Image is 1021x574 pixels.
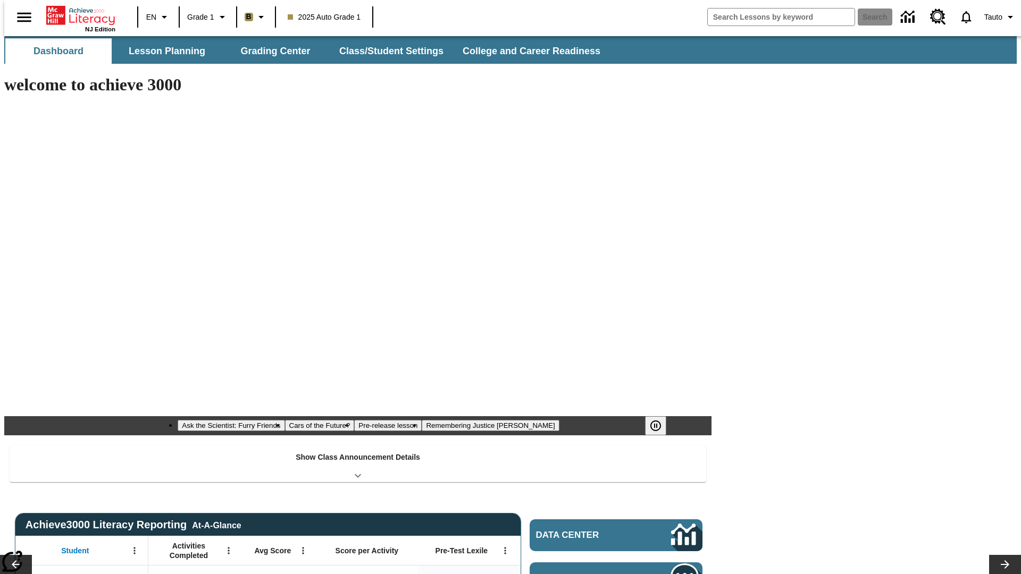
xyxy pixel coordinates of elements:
[114,38,220,64] button: Lesson Planning
[254,546,291,555] span: Avg Score
[85,26,115,32] span: NJ Edition
[246,10,252,23] span: B
[4,38,610,64] div: SubNavbar
[9,2,40,33] button: Open side menu
[46,4,115,32] div: Home
[331,38,452,64] button: Class/Student Settings
[240,7,272,27] button: Boost Class color is light brown. Change class color
[645,416,677,435] div: Pause
[178,420,284,431] button: Slide 1 Ask the Scientist: Furry Friends
[989,555,1021,574] button: Lesson carousel, Next
[154,541,224,560] span: Activities Completed
[141,7,175,27] button: Language: EN, Select a language
[454,38,609,64] button: College and Career Readiness
[183,7,233,27] button: Grade: Grade 1, Select a grade
[497,543,513,559] button: Open Menu
[980,7,1021,27] button: Profile/Settings
[146,12,156,23] span: EN
[436,546,488,555] span: Pre-Test Lexile
[127,543,143,559] button: Open Menu
[4,75,712,95] h1: welcome to achieve 3000
[222,38,329,64] button: Grading Center
[708,9,855,26] input: search field
[285,420,355,431] button: Slide 2 Cars of the Future?
[295,543,311,559] button: Open Menu
[4,36,1017,64] div: SubNavbar
[894,3,924,32] a: Data Center
[984,12,1002,23] span: Tauto
[288,12,361,23] span: 2025 Auto Grade 1
[46,5,115,26] a: Home
[10,445,706,482] div: Show Class Announcement Details
[192,519,241,530] div: At-A-Glance
[422,420,559,431] button: Slide 4 Remembering Justice O'Connor
[924,3,952,31] a: Resource Center, Will open in new tab
[296,452,420,463] p: Show Class Announcement Details
[645,416,666,435] button: Pause
[61,546,89,555] span: Student
[336,546,399,555] span: Score per Activity
[354,420,422,431] button: Slide 3 Pre-release lesson
[952,3,980,31] a: Notifications
[221,543,237,559] button: Open Menu
[187,12,214,23] span: Grade 1
[530,519,702,551] a: Data Center
[26,519,241,531] span: Achieve3000 Literacy Reporting
[5,38,112,64] button: Dashboard
[536,530,635,541] span: Data Center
